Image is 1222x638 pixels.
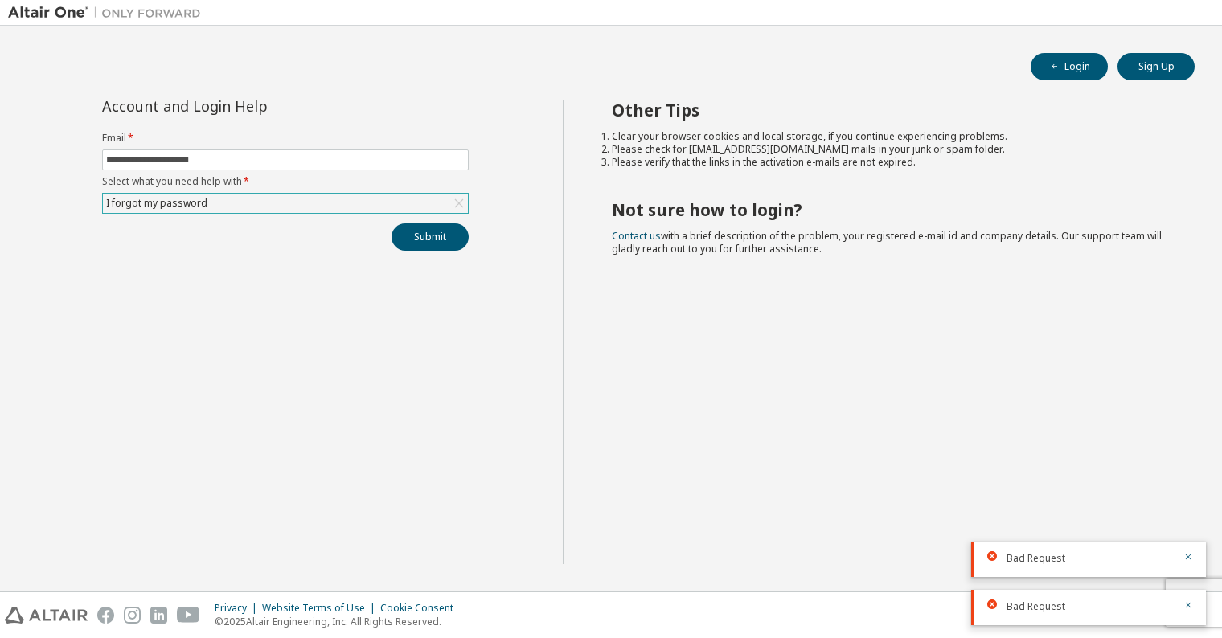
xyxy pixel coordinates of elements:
[215,602,262,615] div: Privacy
[97,607,114,624] img: facebook.svg
[392,223,469,251] button: Submit
[1031,53,1108,80] button: Login
[102,132,469,145] label: Email
[612,229,1162,256] span: with a brief description of the problem, your registered e-mail id and company details. Our suppo...
[1007,600,1065,613] span: Bad Request
[380,602,463,615] div: Cookie Consent
[1117,53,1195,80] button: Sign Up
[612,143,1167,156] li: Please check for [EMAIL_ADDRESS][DOMAIN_NAME] mails in your junk or spam folder.
[124,607,141,624] img: instagram.svg
[612,229,661,243] a: Contact us
[5,607,88,624] img: altair_logo.svg
[102,175,469,188] label: Select what you need help with
[612,199,1167,220] h2: Not sure how to login?
[1007,552,1065,565] span: Bad Request
[103,194,468,213] div: I forgot my password
[8,5,209,21] img: Altair One
[612,130,1167,143] li: Clear your browser cookies and local storage, if you continue experiencing problems.
[612,156,1167,169] li: Please verify that the links in the activation e-mails are not expired.
[215,615,463,628] p: © 2025 Altair Engineering, Inc. All Rights Reserved.
[102,100,396,112] div: Account and Login Help
[262,602,380,615] div: Website Terms of Use
[150,607,167,624] img: linkedin.svg
[104,194,210,212] div: I forgot my password
[612,100,1167,121] h2: Other Tips
[177,607,200,624] img: youtube.svg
